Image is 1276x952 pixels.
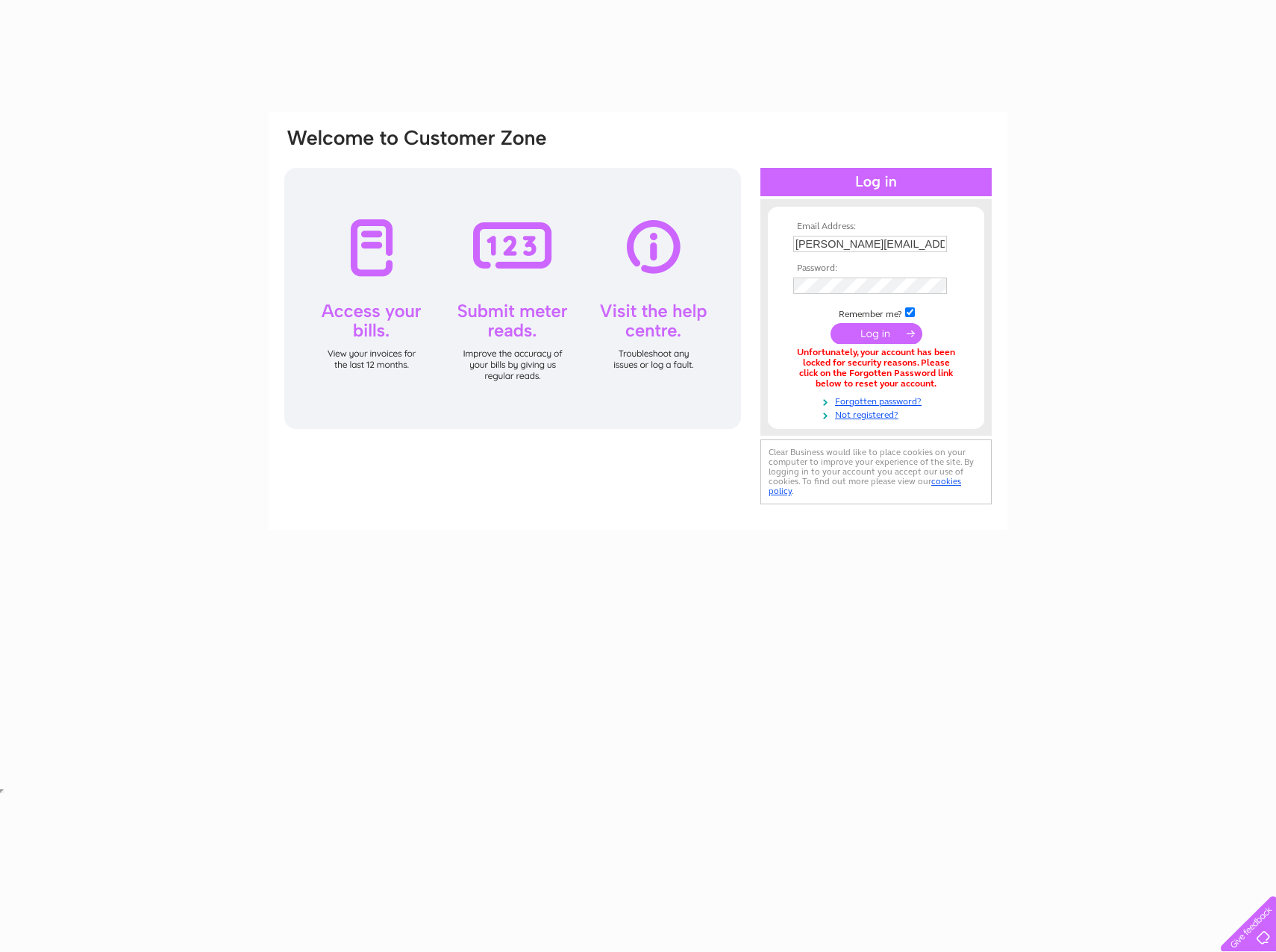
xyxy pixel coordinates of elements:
[793,407,963,421] a: Not registered?
[789,263,963,274] th: Password:
[760,439,992,504] div: Clear Business would like to place cookies on your computer to improve your experience of the sit...
[831,323,922,344] input: Submit
[793,348,959,389] div: Unfortunately, your account has been locked for security reasons. Please click on the Forgotten P...
[769,476,961,496] a: cookies policy
[793,393,963,407] a: Forgotten password?
[789,305,963,320] td: Remember me?
[789,222,963,232] th: Email Address:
